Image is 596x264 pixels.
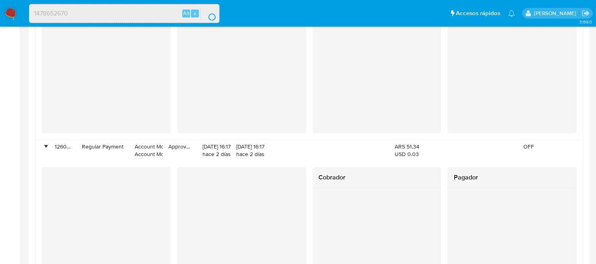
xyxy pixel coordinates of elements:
[456,9,500,17] span: Accesos rápidos
[183,10,189,17] span: Alt
[29,8,219,19] input: Buscar usuario o caso...
[582,9,590,17] a: Salir
[579,19,592,25] span: 3.158.0
[200,8,216,19] button: search-icon
[508,10,515,17] a: Notificaciones
[534,10,579,17] p: zoe.breuer@mercadolibre.com
[194,10,196,17] span: s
